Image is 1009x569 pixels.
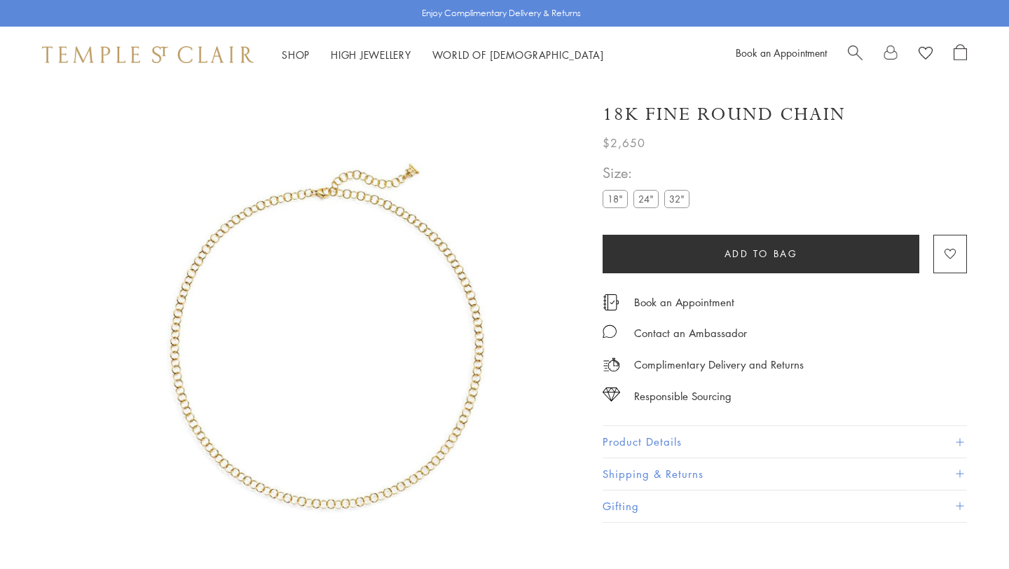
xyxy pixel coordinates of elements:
a: Search [848,44,863,65]
span: Add to bag [725,246,798,261]
button: Add to bag [603,235,919,273]
img: icon_delivery.svg [603,356,620,373]
img: Temple St. Clair [42,46,254,63]
button: Gifting [603,491,967,522]
img: MessageIcon-01_2.svg [603,324,617,338]
img: icon_sourcing.svg [603,388,620,402]
h1: 18K Fine Round Chain [603,102,846,127]
a: ShopShop [282,48,310,62]
div: Contact an Ambassador [634,324,747,342]
span: Size: [603,161,695,184]
a: High JewelleryHigh Jewellery [331,48,411,62]
a: World of [DEMOGRAPHIC_DATA]World of [DEMOGRAPHIC_DATA] [432,48,604,62]
label: 32" [664,190,689,207]
nav: Main navigation [282,46,604,64]
a: View Wishlist [919,44,933,65]
label: 24" [633,190,659,207]
button: Shipping & Returns [603,458,967,490]
a: Open Shopping Bag [954,44,967,65]
iframe: Gorgias live chat messenger [939,503,995,555]
p: Complimentary Delivery and Returns [634,356,804,373]
div: Responsible Sourcing [634,388,732,405]
span: $2,650 [603,134,645,152]
a: Book an Appointment [634,294,734,310]
img: icon_appointment.svg [603,294,619,310]
a: Book an Appointment [736,46,827,60]
p: Enjoy Complimentary Delivery & Returns [422,6,581,20]
label: 18" [603,190,628,207]
button: Product Details [603,426,967,458]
